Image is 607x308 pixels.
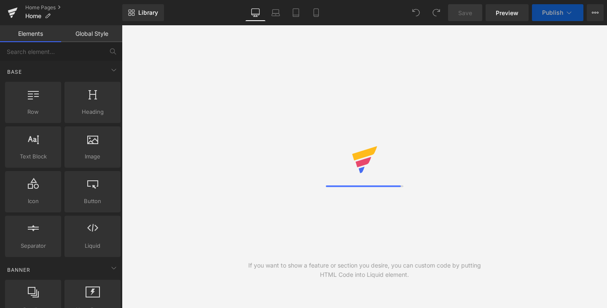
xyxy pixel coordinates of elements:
[243,261,486,279] div: If you want to show a feature or section you desire, you can custom code by putting HTML Code int...
[6,266,31,274] span: Banner
[532,4,583,21] button: Publish
[67,197,118,206] span: Button
[306,4,326,21] a: Mobile
[408,4,424,21] button: Undo
[8,152,59,161] span: Text Block
[587,4,604,21] button: More
[61,25,122,42] a: Global Style
[8,107,59,116] span: Row
[67,152,118,161] span: Image
[25,4,122,11] a: Home Pages
[496,8,518,17] span: Preview
[8,241,59,250] span: Separator
[542,9,563,16] span: Publish
[138,9,158,16] span: Library
[67,107,118,116] span: Heading
[458,8,472,17] span: Save
[122,4,164,21] a: New Library
[8,197,59,206] span: Icon
[67,241,118,250] span: Liquid
[286,4,306,21] a: Tablet
[266,4,286,21] a: Laptop
[25,13,41,19] span: Home
[486,4,529,21] a: Preview
[6,68,23,76] span: Base
[245,4,266,21] a: Desktop
[428,4,445,21] button: Redo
